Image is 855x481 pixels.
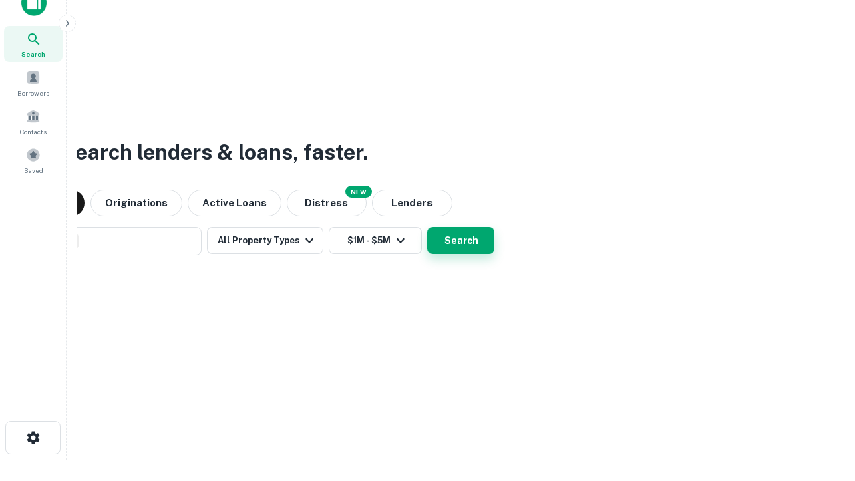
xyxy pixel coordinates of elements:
button: Search [427,227,494,254]
div: NEW [345,186,372,198]
button: Active Loans [188,190,281,216]
h3: Search lenders & loans, faster. [61,136,368,168]
button: $1M - $5M [329,227,422,254]
button: Lenders [372,190,452,216]
a: Saved [4,142,63,178]
span: Borrowers [17,88,49,98]
span: Search [21,49,45,59]
a: Borrowers [4,65,63,101]
button: All Property Types [207,227,323,254]
iframe: Chat Widget [788,374,855,438]
span: Saved [24,165,43,176]
span: Contacts [20,126,47,137]
button: Originations [90,190,182,216]
a: Contacts [4,104,63,140]
button: Search distressed loans with lien and other non-mortgage details. [287,190,367,216]
a: Search [4,26,63,62]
